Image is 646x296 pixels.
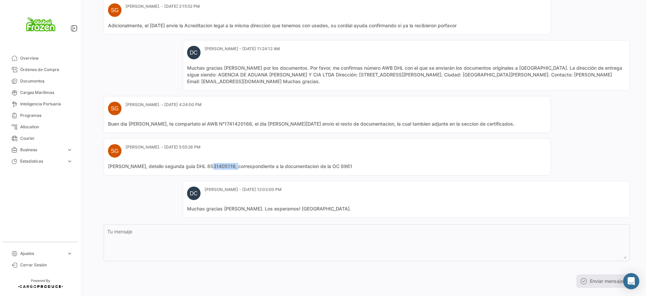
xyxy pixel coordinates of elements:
span: Allocation [20,124,73,130]
span: expand_more [67,147,73,153]
a: Inteligencia Portuaria [5,98,75,110]
a: Documentos [5,75,75,87]
span: Ajustes [20,251,64,257]
div: DC [187,187,201,200]
a: Overview [5,53,75,64]
span: Overview [20,55,73,61]
a: Órdenes de Compra [5,64,75,75]
div: Abrir Intercom Messenger [623,273,639,289]
mat-card-subtitle: [PERSON_NAME] - [DATE] 12:03:00 PM [205,187,282,193]
mat-card-subtitle: [PERSON_NAME]. - [DATE] 5:55:26 PM [125,144,201,150]
span: expand_more [67,251,73,257]
span: Órdenes de Compra [20,67,73,73]
span: Business [20,147,64,153]
span: Courier [20,135,73,141]
mat-card-subtitle: [PERSON_NAME]. - [DATE] 2:15:52 PM [125,3,200,9]
mat-card-subtitle: [PERSON_NAME]. - [DATE] 4:24:00 PM [125,102,202,108]
span: expand_more [67,158,73,164]
a: Allocation [5,121,75,133]
mat-card-content: [PERSON_NAME], detallo segunda guia DHL 8531405116, correspondiente a la documentacion de la OC 8961 [108,163,546,170]
span: Programas [20,112,73,119]
div: SG [108,102,121,115]
mat-card-content: Buen dia [PERSON_NAME], te compartato el AWB N°1741420166, el dia [PERSON_NAME][DATE] envio el re... [108,121,546,127]
span: Cargas Marítimas [20,90,73,96]
mat-card-content: Muchas gracias [PERSON_NAME]. Los esperamos! [GEOGRAPHIC_DATA]. [187,205,625,212]
div: SG [108,3,121,17]
img: logo+global+frozen.png [24,8,57,42]
span: Estadísticas [20,158,64,164]
div: DC [187,46,201,59]
span: Inteligencia Portuaria [20,101,73,107]
mat-card-content: Muchas gracias [PERSON_NAME] por los documentos. Por favor, me confirmas número AWB DHL con el qu... [187,65,625,85]
a: Courier [5,133,75,144]
span: Cerrar Sesión [20,262,73,268]
a: Programas [5,110,75,121]
div: SG [108,144,121,158]
span: Documentos [20,78,73,84]
mat-card-subtitle: [PERSON_NAME] - [DATE] 11:24:12 AM [205,46,280,52]
mat-card-content: Adicionalmente, el [DATE] envie la Acreditacion legal a la misma direccion que tenemos con usedes... [108,22,546,29]
a: Cargas Marítimas [5,87,75,98]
